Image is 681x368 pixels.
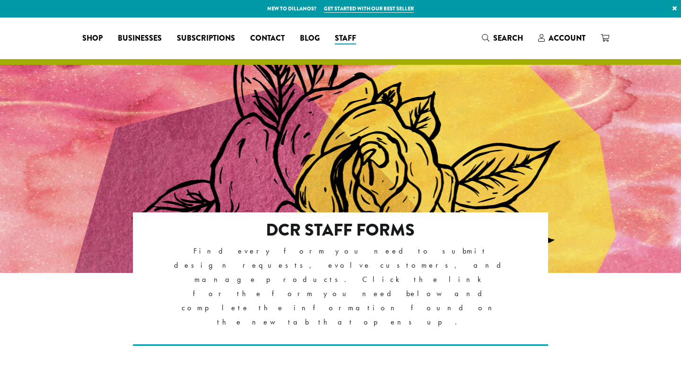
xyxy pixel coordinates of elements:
span: Businesses [118,33,162,44]
a: Search [474,30,531,46]
span: Subscriptions [177,33,235,44]
span: Blog [300,33,320,44]
p: Find every form you need to submit design requests, evolve customers, and manage products. Click ... [174,244,507,329]
span: Search [493,33,523,44]
span: Account [549,33,585,44]
span: Staff [335,33,356,44]
a: Shop [75,31,110,46]
a: Get started with our best seller [324,5,414,13]
a: Staff [327,31,364,46]
span: Shop [82,33,103,44]
h2: DCR Staff Forms [174,220,507,240]
span: Contact [250,33,285,44]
